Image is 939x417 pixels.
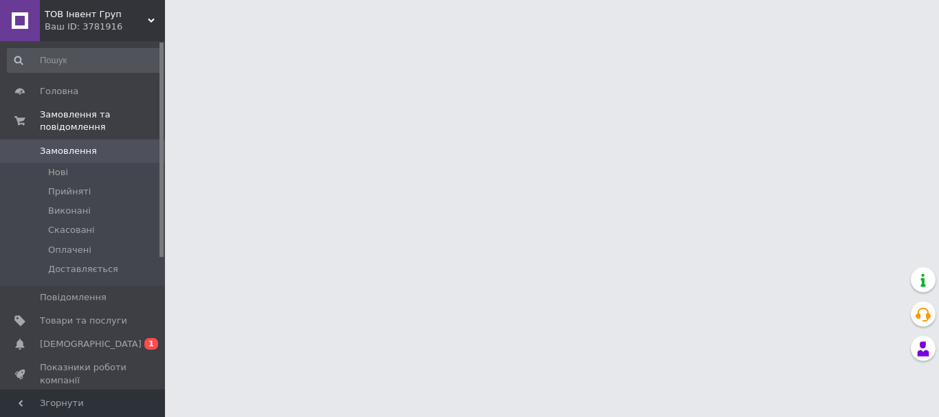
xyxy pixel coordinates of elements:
[40,338,142,350] span: [DEMOGRAPHIC_DATA]
[40,85,78,98] span: Головна
[48,244,91,256] span: Оплачені
[40,291,107,304] span: Повідомлення
[48,224,95,236] span: Скасовані
[40,145,97,157] span: Замовлення
[48,166,68,179] span: Нові
[45,8,148,21] span: ТОВ Інвент Груп
[40,109,165,133] span: Замовлення та повідомлення
[48,205,91,217] span: Виконані
[7,48,162,73] input: Пошук
[40,361,127,386] span: Показники роботи компанії
[144,338,158,350] span: 1
[48,263,118,275] span: Доставляється
[45,21,165,33] div: Ваш ID: 3781916
[40,315,127,327] span: Товари та послуги
[48,185,91,198] span: Прийняті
